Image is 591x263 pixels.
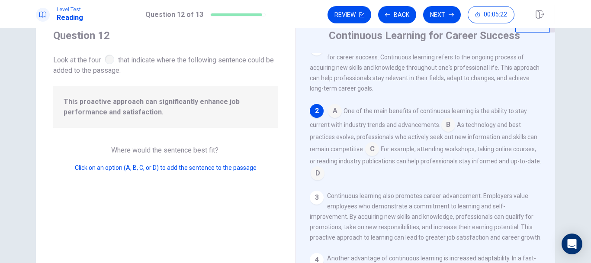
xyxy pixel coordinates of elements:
div: Open Intercom Messenger [562,234,582,254]
span: Look at the four that indicate where the following sentence could be added to the passage: [53,53,278,76]
h4: Continuous Learning for Career Success [329,29,520,42]
span: One of the main benefits of continuous learning is the ability to stay current with industry tren... [310,107,527,128]
h1: Question 12 of 13 [145,10,203,20]
span: Where would the sentence best fit? [111,146,220,154]
span: D [311,166,324,180]
span: Level Test [57,6,83,13]
button: Next [423,6,461,23]
span: For example, attending workshops, taking online courses, or reading industry publications can hel... [310,146,541,165]
h4: Question 12 [53,29,278,42]
span: Continuous learning also promotes career advancement. Employers value employees who demonstrate a... [310,192,542,241]
span: In [DATE] rapidly changing work environment, continuous learning is essential for career success.... [310,43,540,92]
span: Click on an option (A, B, C, or D) to add the sentence to the passage [75,164,257,171]
span: B [441,118,455,132]
div: 3 [310,191,324,205]
div: 2 [310,104,324,118]
span: A [328,104,342,118]
span: As technology and best practices evolve, professionals who actively seek out new information and ... [310,121,537,153]
button: Back [378,6,416,23]
h1: Reading [57,13,83,23]
button: 00:05:22 [468,6,514,23]
span: C [365,142,379,156]
button: Review [328,6,371,23]
span: 00:05:22 [484,11,507,18]
span: This proactive approach can significantly enhance job performance and satisfaction. [64,97,268,117]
